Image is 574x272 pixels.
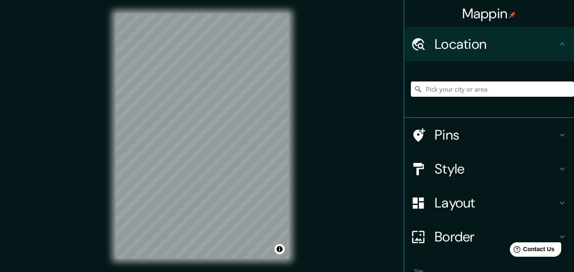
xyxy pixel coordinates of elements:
[435,194,557,211] h4: Layout
[404,118,574,152] div: Pins
[435,160,557,177] h4: Style
[498,239,565,263] iframe: Help widget launcher
[404,27,574,61] div: Location
[411,81,574,97] input: Pick your city or area
[404,186,574,220] div: Layout
[509,11,516,18] img: pin-icon.png
[435,36,557,53] h4: Location
[274,244,285,254] button: Toggle attribution
[462,5,516,22] h4: Mappin
[116,14,289,258] canvas: Map
[404,152,574,186] div: Style
[435,126,557,143] h4: Pins
[435,228,557,245] h4: Border
[404,220,574,254] div: Border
